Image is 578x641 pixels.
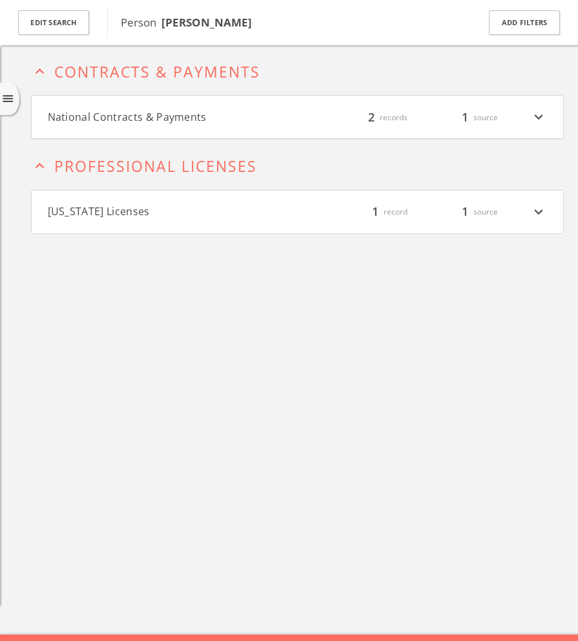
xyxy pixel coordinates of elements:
[457,108,473,125] span: 1
[530,204,547,220] i: expand_more
[54,156,257,176] span: Professional Licenses
[31,63,48,80] i: expand_less
[1,92,15,106] i: menu
[364,108,379,125] span: 2
[420,204,498,220] div: source
[330,109,408,125] div: records
[530,109,547,125] i: expand_more
[457,203,473,220] span: 1
[18,10,89,36] button: Edit Search
[31,157,48,174] i: expand_less
[48,109,298,125] button: National Contracts & Payments
[54,61,260,82] span: Contracts & Payments
[161,15,252,30] b: [PERSON_NAME]
[31,154,564,174] button: expand_lessProfessional Licenses
[420,109,498,125] div: source
[330,204,408,220] div: record
[121,15,252,30] span: Person
[489,10,560,36] button: Add Filters
[31,60,564,80] button: expand_lessContracts & Payments
[367,203,383,220] span: 1
[48,204,298,220] button: [US_STATE] Licenses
